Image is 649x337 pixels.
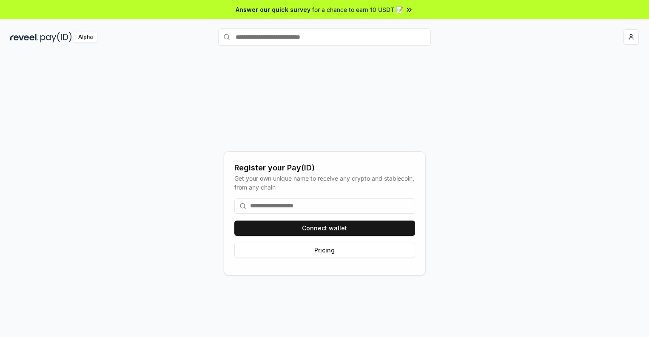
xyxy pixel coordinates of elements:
div: Get your own unique name to receive any crypto and stablecoin, from any chain [234,174,415,192]
div: Register your Pay(ID) [234,162,415,174]
span: Answer our quick survey [236,5,310,14]
button: Pricing [234,243,415,258]
button: Connect wallet [234,221,415,236]
div: Alpha [74,32,97,42]
img: pay_id [40,32,72,42]
span: for a chance to earn 10 USDT 📝 [312,5,403,14]
img: reveel_dark [10,32,39,42]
